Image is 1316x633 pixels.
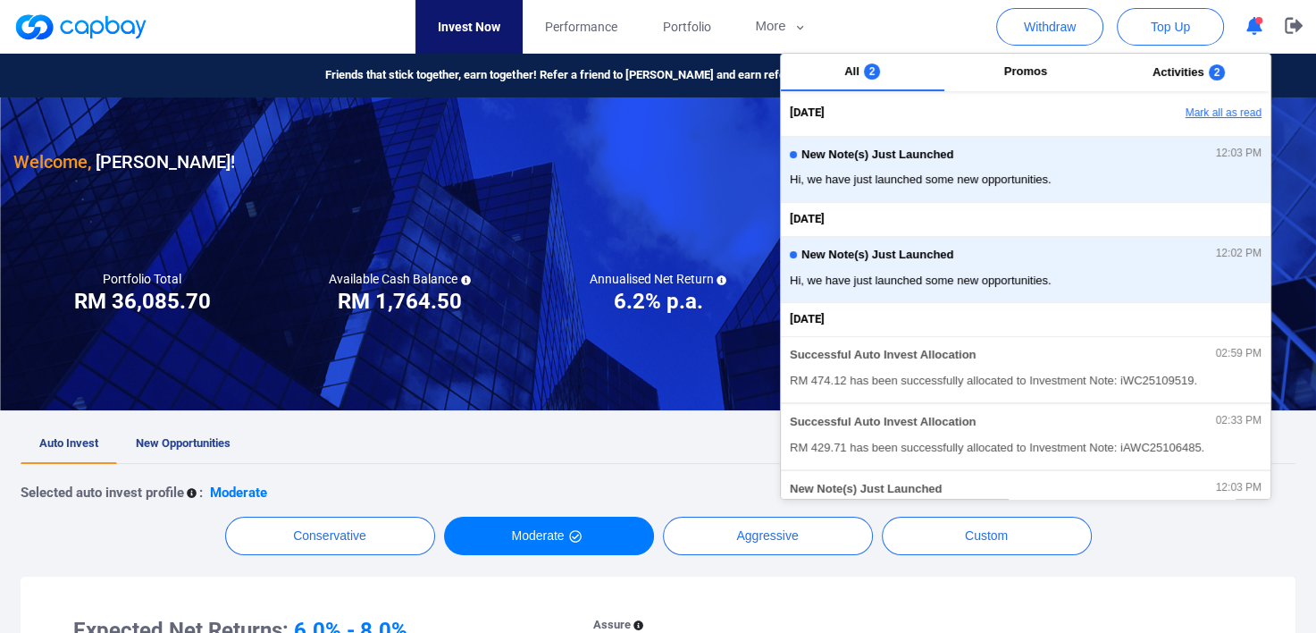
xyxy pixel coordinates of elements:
[74,287,211,316] h3: RM 36,085.70
[1107,54,1270,91] button: Activities2
[1153,65,1204,79] span: Activities
[790,439,1262,457] span: RM 429.71 has been successfully allocated to Investment Note: iAWC25106485.
[613,287,702,316] h3: 6.2% p.a.
[944,54,1108,91] button: Promos
[1216,482,1262,494] span: 12:03 PM
[781,136,1270,203] button: New Note(s) Just Launched12:03 PMHi, we have just launched some new opportunities.
[882,517,1092,555] button: Custom
[781,336,1270,403] button: Successful Auto Invest Allocation02:59 PMRM 474.12 has been successfully allocated to Investment ...
[790,272,1262,290] span: Hi, we have just launched some new opportunities.
[210,482,267,503] p: Moderate
[1216,348,1262,360] span: 02:59 PM
[790,483,942,496] span: New Note(s) Just Launched
[589,271,726,287] h5: Annualised Net Return
[199,482,203,503] p: :
[864,63,881,80] span: 2
[781,236,1270,303] button: New Note(s) Just Launched12:02 PMHi, we have just launched some new opportunities.
[790,416,977,429] span: Successful Auto Invest Allocation
[781,403,1270,470] button: Successful Auto Invest Allocation02:33 PMRM 429.71 has been successfully allocated to Investment ...
[1216,148,1262,160] span: 12:03 PM
[136,436,231,450] span: New Opportunities
[781,470,1270,537] button: New Note(s) Just Launched12:03 PMHi, we have just launched some new opportunities.
[790,104,825,122] span: [DATE]
[790,310,825,329] span: [DATE]
[325,66,876,85] span: Friends that stick together, earn together! Refer a friend to [PERSON_NAME] and earn referral rew...
[663,517,873,555] button: Aggressive
[13,148,235,176] h3: [PERSON_NAME] !
[790,171,1262,189] span: Hi, we have just launched some new opportunities.
[781,54,944,91] button: All2
[1209,64,1226,80] span: 2
[844,64,859,78] span: All
[444,517,654,555] button: Moderate
[329,271,471,287] h5: Available Cash Balance
[790,372,1262,390] span: RM 474.12 has been successfully allocated to Investment Note: iWC25109519.
[1216,415,1262,427] span: 02:33 PM
[13,151,91,173] span: Welcome,
[1117,8,1224,46] button: Top Up
[790,349,977,362] span: Successful Auto Invest Allocation
[225,517,435,555] button: Conservative
[21,482,184,503] p: Selected auto invest profile
[545,17,617,37] span: Performance
[801,249,953,262] span: New Note(s) Just Launched
[338,287,462,316] h3: RM 1,764.50
[790,210,825,229] span: [DATE]
[103,271,181,287] h5: Portfolio Total
[662,17,710,37] span: Portfolio
[1004,64,1047,78] span: Promos
[996,8,1103,46] button: Withdraw
[1216,248,1262,260] span: 12:02 PM
[1078,98,1270,129] button: Mark all as read
[801,148,953,162] span: New Note(s) Just Launched
[1151,18,1190,36] span: Top Up
[39,436,98,450] span: Auto Invest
